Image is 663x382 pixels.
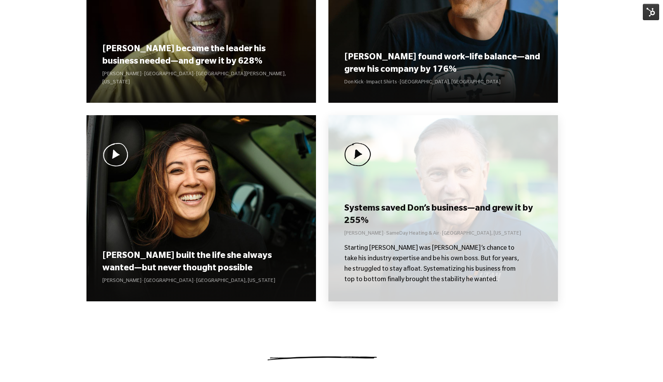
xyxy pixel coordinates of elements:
h3: Systems saved Don’s business—and grew it by 255% [344,203,542,227]
p: Starting [PERSON_NAME] was [PERSON_NAME]’s chance to take his industry expertise and be his own b... [344,244,527,285]
p: Don Kick · Impact Shirts · [GEOGRAPHIC_DATA], [GEOGRAPHIC_DATA] [344,79,542,87]
h3: [PERSON_NAME] found work–life balance—and grew his company by 176% [344,52,542,76]
p: [PERSON_NAME] · [GEOGRAPHIC_DATA] · [GEOGRAPHIC_DATA][PERSON_NAME], [US_STATE] [102,71,300,87]
img: Play Video [344,143,371,166]
img: Play Video [102,143,129,166]
a: Play Video Play Video Systems saved Don’s business—and grew it by 255% [PERSON_NAME] · SameDay He... [328,115,558,301]
h3: [PERSON_NAME] became the leader his business needed—and grew it by 628% [102,44,300,68]
h3: [PERSON_NAME] built the life she always wanted—but never thought possible [102,251,300,275]
a: Play Video Play Video [PERSON_NAME] built the life she always wanted—but never thought possible [... [86,115,316,301]
p: [PERSON_NAME] · [GEOGRAPHIC_DATA] · [GEOGRAPHIC_DATA], [US_STATE] [102,277,300,285]
p: [PERSON_NAME] · SameDay Heating & Air · [GEOGRAPHIC_DATA], [US_STATE] [344,230,542,238]
img: HubSpot Tools Menu Toggle [643,4,659,20]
